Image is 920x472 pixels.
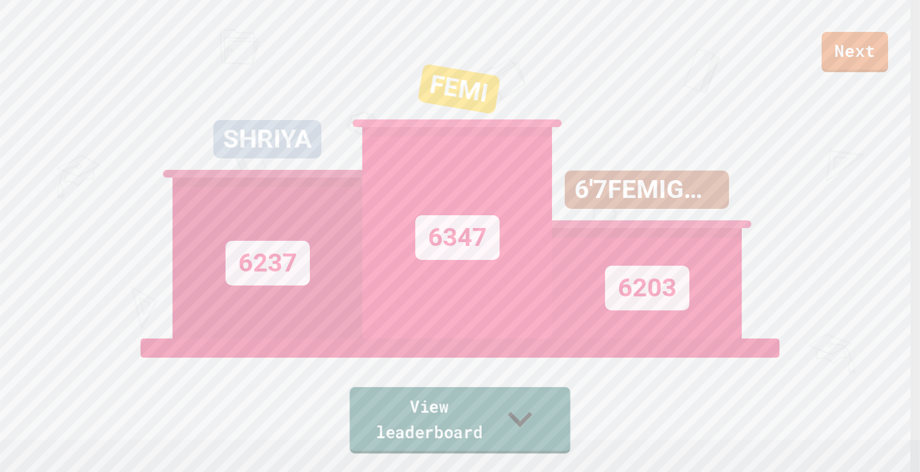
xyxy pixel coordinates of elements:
div: 6347 [415,215,500,260]
div: 6237 [226,241,310,285]
div: SHRIYA [213,120,321,158]
a: View leaderboard [349,387,570,453]
div: 6'7FEMIGOATPURU [565,171,729,209]
div: 6203 [605,266,689,310]
a: Next [822,32,888,72]
div: FEMI [417,63,500,114]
